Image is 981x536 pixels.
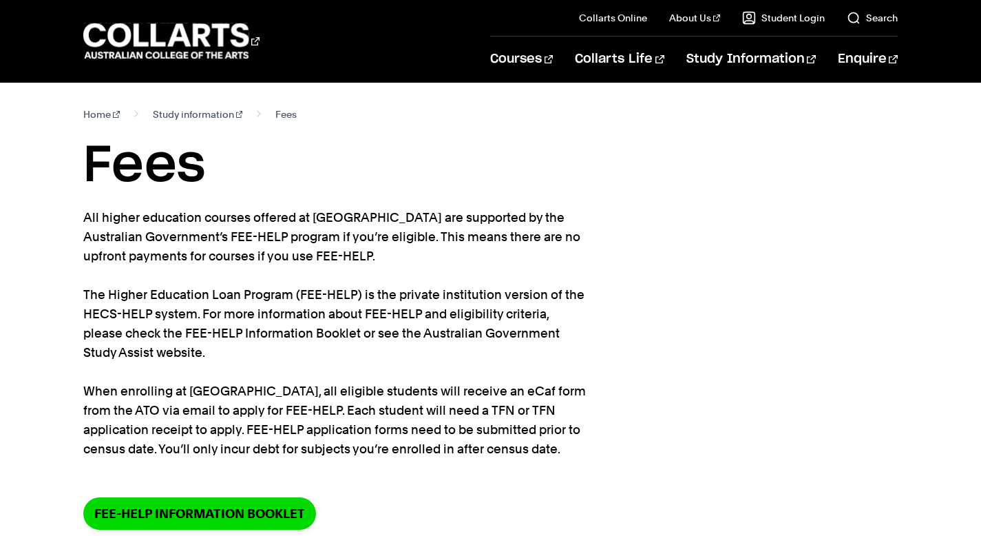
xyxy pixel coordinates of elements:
[490,37,553,82] a: Courses
[847,11,898,25] a: Search
[838,37,898,82] a: Enquire
[83,105,120,124] a: Home
[83,208,586,459] p: All higher education courses offered at [GEOGRAPHIC_DATA] are supported by the Australian Governm...
[83,497,316,530] a: FEE-HELP information booklet
[83,135,898,197] h1: Fees
[686,37,816,82] a: Study Information
[669,11,720,25] a: About Us
[742,11,825,25] a: Student Login
[83,21,260,61] div: Go to homepage
[275,105,297,124] span: Fees
[579,11,647,25] a: Collarts Online
[153,105,243,124] a: Study information
[575,37,664,82] a: Collarts Life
